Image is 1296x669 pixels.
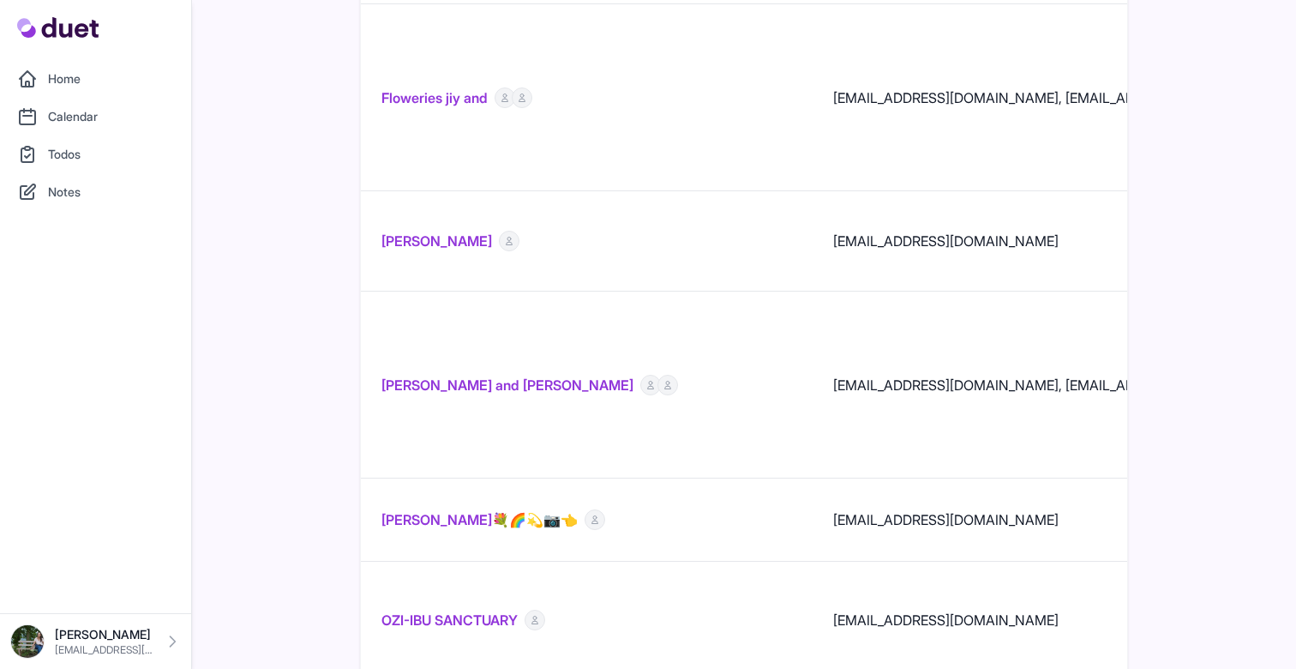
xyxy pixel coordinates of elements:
[55,643,153,657] p: [EMAIL_ADDRESS][DOMAIN_NAME]
[381,610,518,630] a: OZI-IBU SANCTUARY
[10,624,181,659] a: [PERSON_NAME] [EMAIL_ADDRESS][DOMAIN_NAME]
[381,375,633,395] a: [PERSON_NAME] and [PERSON_NAME]
[10,624,45,659] img: DSC08576_Original.jpeg
[10,137,181,172] a: Todos
[381,509,578,530] a: [PERSON_NAME]💐🌈💫📷👈
[55,626,153,643] p: [PERSON_NAME]
[10,175,181,209] a: Notes
[381,87,488,108] a: Floweries jiy and
[10,62,181,96] a: Home
[381,231,492,251] a: [PERSON_NAME]
[10,99,181,134] a: Calendar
